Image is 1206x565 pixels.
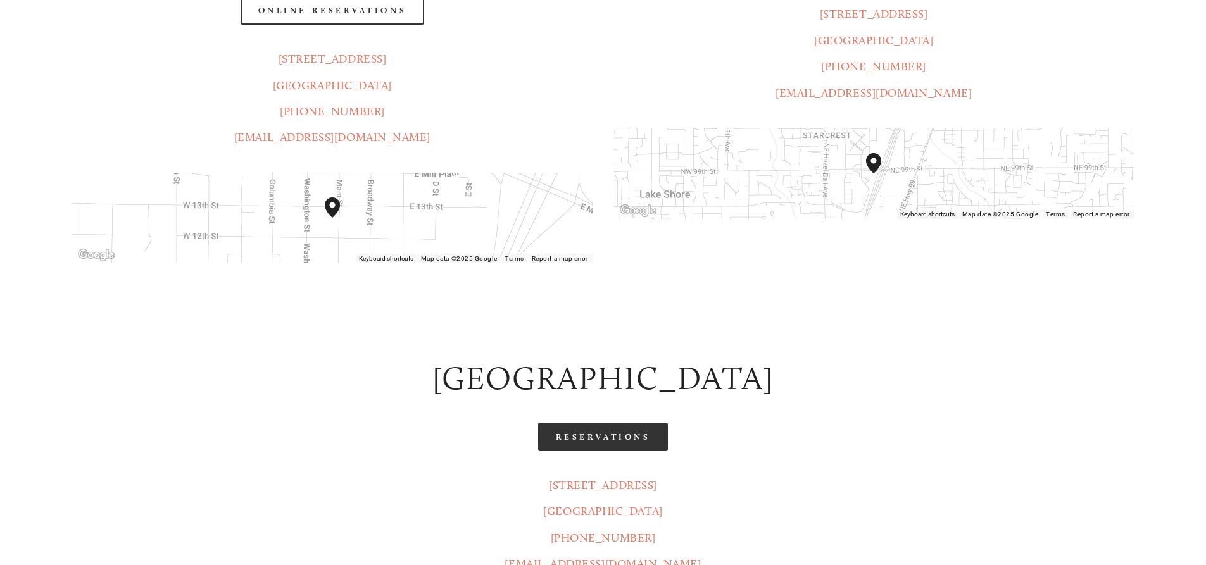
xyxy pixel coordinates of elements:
div: Amaro's Table 816 Northeast 98th Circle Vancouver, WA, 98665, United States [866,153,896,194]
button: Keyboard shortcuts [359,254,413,263]
span: Map data ©2025 Google [962,211,1038,218]
a: [PHONE_NUMBER] [551,531,656,545]
div: Amaro's Table 1220 Main Street vancouver, United States [325,197,355,238]
a: Terms [505,255,524,262]
button: Keyboard shortcuts [900,210,955,219]
img: Google [75,247,117,263]
a: [STREET_ADDRESS][GEOGRAPHIC_DATA] [543,478,662,518]
span: Map data ©2025 Google [421,255,497,262]
a: Terms [1046,211,1065,218]
h2: [GEOGRAPHIC_DATA] [72,356,1133,401]
a: Report a map error [1073,211,1130,218]
a: Report a map error [532,255,589,262]
a: [PHONE_NUMBER] [280,104,385,118]
a: Open this area in Google Maps (opens a new window) [617,202,659,219]
a: [EMAIL_ADDRESS][DOMAIN_NAME] [234,130,430,144]
a: Open this area in Google Maps (opens a new window) [75,247,117,263]
a: Reservations [538,423,669,451]
img: Google [617,202,659,219]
